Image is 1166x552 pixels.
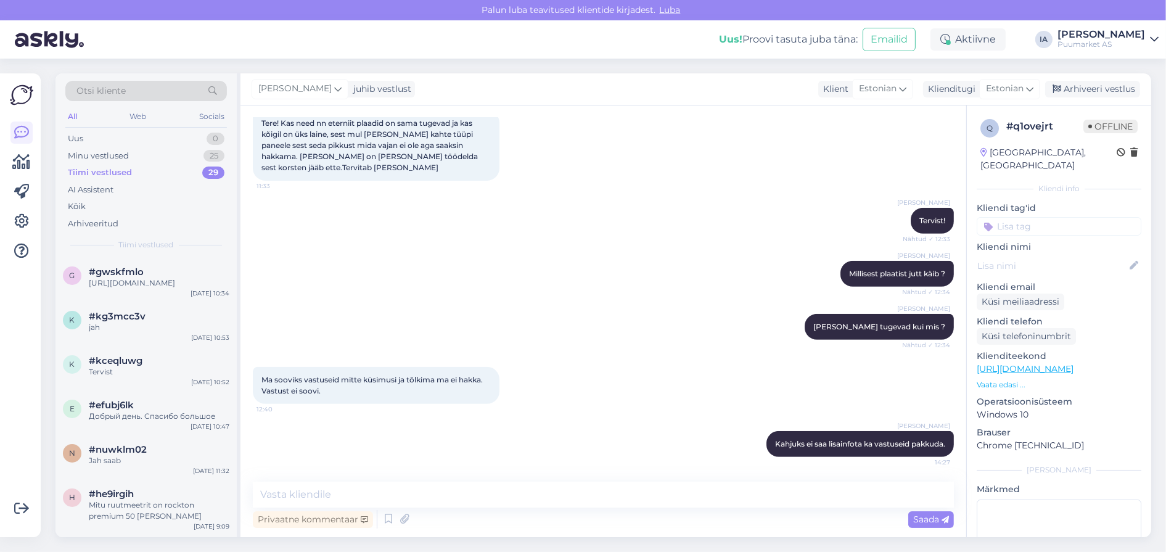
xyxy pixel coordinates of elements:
[68,200,86,213] div: Kõik
[719,33,742,45] b: Uus!
[202,167,224,179] div: 29
[89,400,134,411] span: #efubj6lk
[68,184,113,196] div: AI Assistent
[70,271,75,280] span: g
[897,251,950,260] span: [PERSON_NAME]
[348,83,411,96] div: juhib vestlust
[261,118,480,172] span: Tere! Kas need nn eterniit plaadid on sama tugevad ja kas kõigil on üks laine, sest mul [PERSON_N...
[656,4,684,15] span: Luba
[977,439,1141,452] p: Chrome [TECHNICAL_ID]
[69,448,75,458] span: n
[89,444,147,455] span: #nuwklm02
[128,109,149,125] div: Web
[977,464,1141,476] div: [PERSON_NAME]
[89,488,134,500] span: #he9irgih
[191,377,229,387] div: [DATE] 10:52
[923,83,975,96] div: Klienditugi
[977,202,1141,215] p: Kliendi tag'id
[902,340,950,350] span: Nähtud ✓ 12:34
[919,216,945,225] span: Tervist!
[897,421,950,430] span: [PERSON_NAME]
[1035,31,1053,48] div: IA
[977,259,1127,273] input: Lisa nimi
[977,483,1141,496] p: Märkmed
[65,109,80,125] div: All
[859,82,897,96] span: Estonian
[863,28,916,51] button: Emailid
[191,422,229,431] div: [DATE] 10:47
[849,269,945,278] span: Millisest plaatist jutt käib ?
[70,315,75,324] span: k
[197,109,227,125] div: Socials
[930,28,1006,51] div: Aktiivne
[76,84,126,97] span: Otsi kliente
[70,404,75,413] span: e
[203,150,224,162] div: 25
[818,83,848,96] div: Klient
[1057,30,1159,49] a: [PERSON_NAME]Puumarket AS
[191,333,229,342] div: [DATE] 10:53
[977,217,1141,236] input: Lisa tag
[191,289,229,298] div: [DATE] 10:34
[977,408,1141,421] p: Windows 10
[257,405,303,414] span: 12:40
[68,133,83,145] div: Uus
[89,411,229,422] div: Добрый день. Спасибо большое
[977,315,1141,328] p: Kliendi telefon
[68,218,118,230] div: Arhiveeritud
[977,350,1141,363] p: Klienditeekond
[194,522,229,531] div: [DATE] 9:09
[986,82,1024,96] span: Estonian
[977,294,1064,310] div: Küsi meiliaadressi
[902,287,950,297] span: Nähtud ✓ 12:34
[89,455,229,466] div: Jah saab
[119,239,174,250] span: Tiimi vestlused
[1083,120,1138,133] span: Offline
[977,363,1074,374] a: [URL][DOMAIN_NAME]
[253,511,373,528] div: Privaatne kommentaar
[913,514,949,525] span: Saada
[775,439,945,448] span: Kahjuks ei saa lisainfota ka vastuseid pakkuda.
[1006,119,1083,134] div: # q1ovejrt
[89,266,144,278] span: #gwskfmlo
[70,360,75,369] span: k
[813,322,945,331] span: [PERSON_NAME] tugevad kui mis ?
[193,466,229,476] div: [DATE] 11:32
[1057,39,1145,49] div: Puumarket AS
[904,458,950,467] span: 14:27
[89,500,229,522] div: Mitu ruutmeetrit on rockton premium 50 [PERSON_NAME]
[977,241,1141,253] p: Kliendi nimi
[977,379,1141,390] p: Vaata edasi ...
[1057,30,1145,39] div: [PERSON_NAME]
[977,328,1076,345] div: Küsi telefoninumbrit
[89,278,229,289] div: [URL][DOMAIN_NAME]
[89,355,142,366] span: #kceqluwg
[89,311,146,322] span: #kg3mcc3v
[903,234,950,244] span: Nähtud ✓ 12:33
[258,82,332,96] span: [PERSON_NAME]
[897,304,950,313] span: [PERSON_NAME]
[977,395,1141,408] p: Operatsioonisüsteem
[977,281,1141,294] p: Kliendi email
[977,426,1141,439] p: Brauser
[987,123,993,133] span: q
[89,366,229,377] div: Tervist
[10,83,33,107] img: Askly Logo
[977,183,1141,194] div: Kliendi info
[68,150,129,162] div: Minu vestlused
[897,198,950,207] span: [PERSON_NAME]
[207,133,224,145] div: 0
[89,322,229,333] div: jah
[257,181,303,191] span: 11:33
[980,146,1117,172] div: [GEOGRAPHIC_DATA], [GEOGRAPHIC_DATA]
[261,375,485,395] span: Ma sooviks vastuseid mitte küsimusi ja tõlkima ma ei hakka. Vastust ei soovi.
[69,493,75,502] span: h
[68,167,132,179] div: Tiimi vestlused
[1045,81,1140,97] div: Arhiveeri vestlus
[719,32,858,47] div: Proovi tasuta juba täna:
